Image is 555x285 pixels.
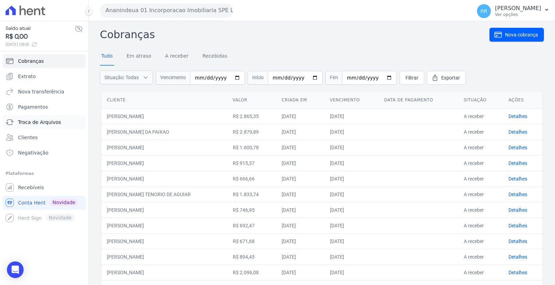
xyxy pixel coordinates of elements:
[458,249,503,265] td: A receber
[100,70,153,84] button: Situação: Todas
[400,71,424,85] a: Filtrar
[458,218,503,233] td: A receber
[3,85,86,99] a: Nova transferência
[3,100,86,114] a: Pagamentos
[101,171,227,186] td: [PERSON_NAME]
[458,124,503,140] td: A receber
[248,71,268,85] span: Início
[6,32,75,41] span: R$ 0,00
[324,202,379,218] td: [DATE]
[101,249,227,265] td: [PERSON_NAME]
[227,92,276,109] th: Valor
[458,186,503,202] td: A receber
[458,108,503,124] td: A receber
[276,202,324,218] td: [DATE]
[227,140,276,155] td: R$ 1.600,78
[509,160,527,166] a: Detalhes
[276,108,324,124] td: [DATE]
[3,181,86,194] a: Recebíveis
[509,270,527,275] a: Detalhes
[101,202,227,218] td: [PERSON_NAME]
[509,129,527,135] a: Detalhes
[495,5,541,12] p: [PERSON_NAME]
[18,88,64,95] span: Nova transferência
[101,108,227,124] td: [PERSON_NAME]
[324,265,379,280] td: [DATE]
[227,124,276,140] td: R$ 2.879,89
[6,41,75,48] span: [DATE] 08:18
[324,233,379,249] td: [DATE]
[3,69,86,83] a: Extrato
[489,28,544,42] a: Nova cobrança
[495,12,541,17] p: Ver opções
[227,155,276,171] td: R$ 915,37
[101,155,227,171] td: [PERSON_NAME]
[458,155,503,171] td: A receber
[3,146,86,160] a: Negativação
[325,71,342,85] span: Fim
[227,186,276,202] td: R$ 1.833,74
[100,27,489,42] h2: Cobranças
[427,71,466,85] a: Exportar
[227,218,276,233] td: R$ 692,47
[18,149,49,156] span: Negativação
[458,265,503,280] td: A receber
[276,140,324,155] td: [DATE]
[18,199,45,206] span: Conta Hent
[18,119,61,126] span: Troca de Arquivos
[6,169,83,178] div: Plataformas
[324,218,379,233] td: [DATE]
[509,145,527,150] a: Detalhes
[100,48,114,66] a: Tudo
[156,71,190,85] span: Vencimento
[101,124,227,140] td: [PERSON_NAME] DA PAIXAO
[227,202,276,218] td: R$ 746,95
[324,155,379,171] td: [DATE]
[3,54,86,68] a: Cobranças
[458,233,503,249] td: A receber
[101,140,227,155] td: [PERSON_NAME]
[276,249,324,265] td: [DATE]
[164,48,190,66] a: A receber
[3,131,86,144] a: Clientes
[18,103,48,110] span: Pagamentos
[405,74,418,81] span: Filtrar
[441,74,460,81] span: Exportar
[458,202,503,218] td: A receber
[509,254,527,260] a: Detalhes
[101,265,227,280] td: [PERSON_NAME]
[324,186,379,202] td: [DATE]
[6,25,75,32] span: Saldo atual
[503,92,543,109] th: Ações
[101,92,227,109] th: Cliente
[125,48,153,66] a: Em atraso
[324,108,379,124] td: [DATE]
[509,192,527,197] a: Detalhes
[505,31,538,38] span: Nova cobrança
[101,233,227,249] td: [PERSON_NAME]
[324,140,379,155] td: [DATE]
[324,92,379,109] th: Vencimento
[324,171,379,186] td: [DATE]
[3,115,86,129] a: Troca de Arquivos
[201,48,229,66] a: Recebidas
[7,261,24,278] div: Open Intercom Messenger
[324,124,379,140] td: [DATE]
[18,73,36,80] span: Extrato
[18,184,44,191] span: Recebíveis
[276,171,324,186] td: [DATE]
[276,218,324,233] td: [DATE]
[276,124,324,140] td: [DATE]
[276,186,324,202] td: [DATE]
[509,238,527,244] a: Detalhes
[18,58,44,65] span: Cobranças
[18,134,37,141] span: Clientes
[100,3,233,17] button: Ananindeua 01 Incorporacao Imobiliaria SPE LTDA
[227,249,276,265] td: R$ 894,45
[276,265,324,280] td: [DATE]
[50,199,78,206] span: Novidade
[458,92,503,109] th: Situação
[509,176,527,182] a: Detalhes
[276,92,324,109] th: Criada em
[227,233,276,249] td: R$ 671,68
